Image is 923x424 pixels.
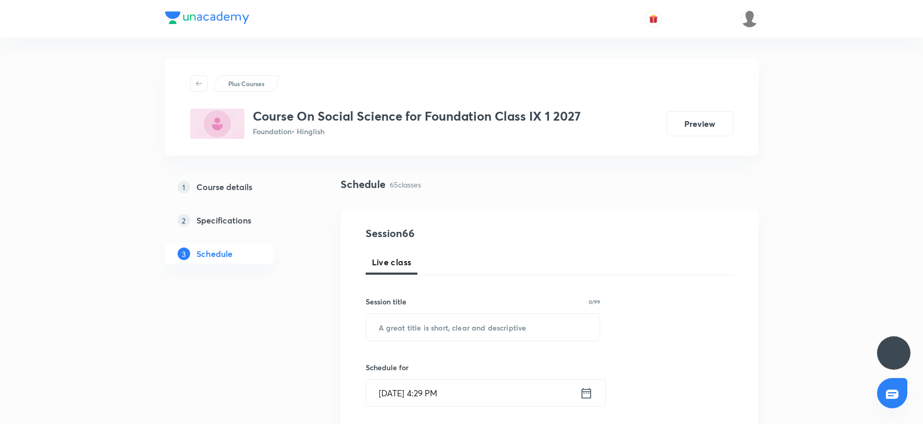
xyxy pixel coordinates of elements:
[366,226,556,241] h4: Session 66
[341,176,385,192] h4: Schedule
[253,109,581,124] h3: Course On Social Science for Foundation Class IX 1 2027
[190,109,244,139] img: DD577156-9028-4FE1-B1A9-90149954574C_plus.png
[390,179,421,190] p: 65 classes
[366,314,600,340] input: A great title is short, clear and descriptive
[366,296,406,307] h6: Session title
[228,79,264,88] p: Plus Courses
[165,210,307,231] a: 2Specifications
[887,347,900,359] img: ttu
[178,214,190,227] p: 2
[178,181,190,193] p: 1
[589,299,600,304] p: 0/99
[178,248,190,260] p: 3
[165,11,249,27] a: Company Logo
[372,256,412,268] span: Live class
[741,10,758,28] img: Devendra Kumar
[645,10,662,27] button: avatar
[667,111,733,136] button: Preview
[165,11,249,24] img: Company Logo
[253,126,581,137] p: Foundation • Hinglish
[196,214,251,227] h5: Specifications
[165,176,307,197] a: 1Course details
[196,248,232,260] h5: Schedule
[196,181,252,193] h5: Course details
[366,362,601,373] h6: Schedule for
[649,14,658,23] img: avatar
